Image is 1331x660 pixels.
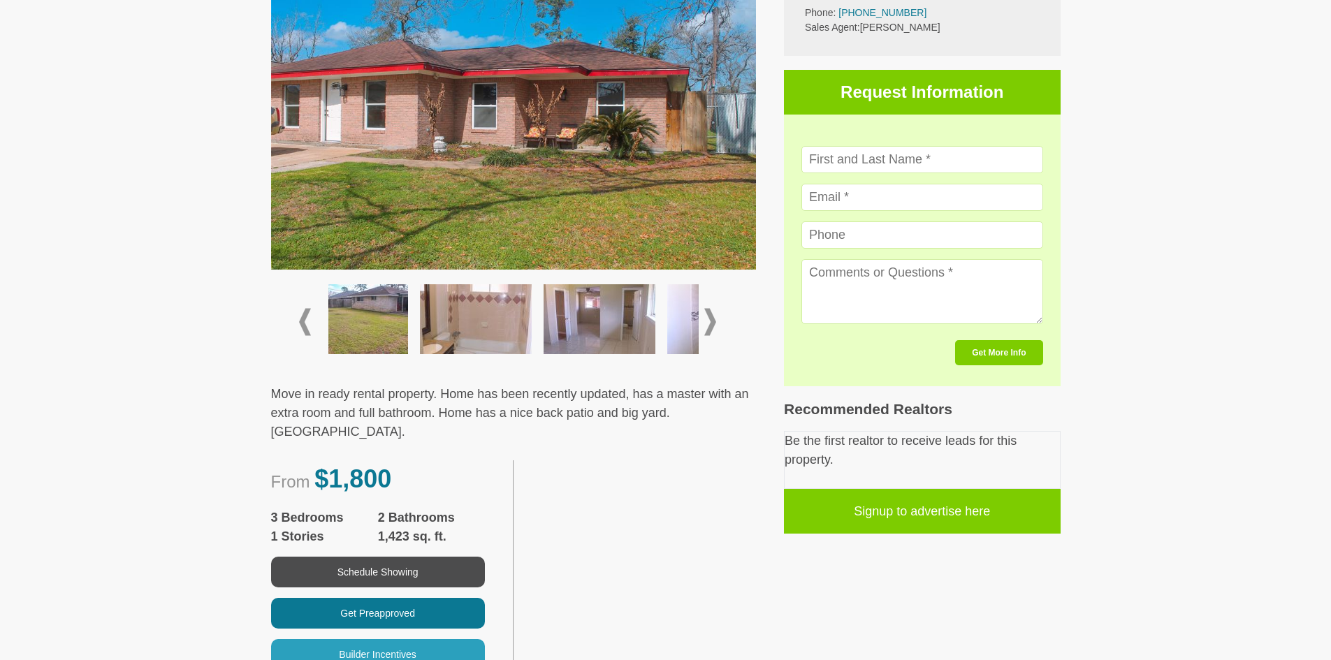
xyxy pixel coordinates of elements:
[801,184,1043,211] input: Email *
[955,340,1042,365] button: Get More Info
[271,472,310,491] span: From
[314,464,391,493] span: $1,800
[785,432,1060,469] p: Be the first realtor to receive leads for this property.
[801,146,1043,173] input: First and Last Name *
[271,385,757,441] p: Move in ready rental property. Home has been recently updated, has a master with an extra room an...
[838,7,926,18] a: [PHONE_NUMBER]
[805,22,860,33] span: Sales Agent:
[805,7,836,18] span: Phone:
[801,221,1043,249] input: Phone
[784,400,1061,418] h3: Recommended Realtors
[378,527,485,546] span: 1,423 sq. ft.
[805,20,1040,35] p: [PERSON_NAME]
[271,508,378,527] span: 3 Bedrooms
[271,557,485,587] button: Schedule Showing
[271,598,485,629] button: Get Preapproved
[784,489,1061,534] a: Signup to advertise here
[784,70,1061,115] h3: Request Information
[271,527,378,546] span: 1 Stories
[378,508,485,527] span: 2 Bathrooms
